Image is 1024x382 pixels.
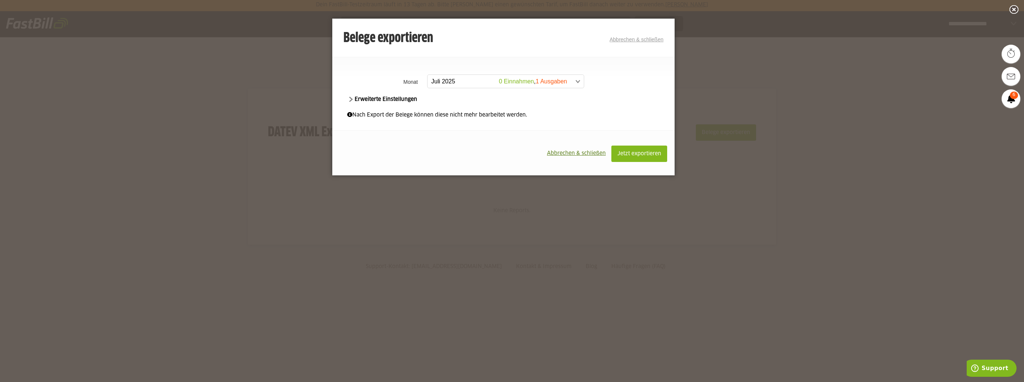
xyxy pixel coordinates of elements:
span: Erweiterte Einstellungen [347,97,417,102]
span: Jetzt exportieren [617,151,661,156]
span: 6 [1010,92,1018,99]
a: Abbrechen & schließen [609,36,663,42]
h3: Belege exportieren [343,31,433,46]
button: Jetzt exportieren [611,146,667,162]
button: Abbrechen & schließen [541,146,611,161]
span: Abbrechen & schließen [547,151,606,156]
div: Nach Export der Belege können diese nicht mehr bearbeitet werden. [347,111,660,119]
th: Monat [332,72,425,91]
a: 6 [1002,89,1020,108]
iframe: Öffnet ein Widget, in dem Sie weitere Informationen finden [967,360,1017,378]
